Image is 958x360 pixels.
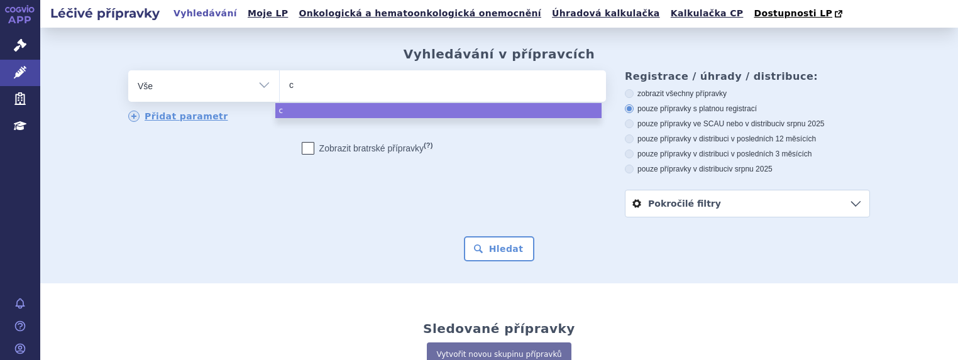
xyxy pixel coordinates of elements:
label: Zobrazit bratrské přípravky [302,142,433,155]
a: Onkologická a hematoonkologická onemocnění [295,5,545,22]
h2: Léčivé přípravky [40,4,170,22]
a: Pokročilé filtry [625,190,869,217]
a: Přidat parametr [128,111,228,122]
a: Kalkulačka CP [667,5,747,22]
label: pouze přípravky s platnou registrací [625,104,870,114]
a: Vyhledávání [170,5,241,22]
span: Dostupnosti LP [754,8,832,18]
button: Hledat [464,236,535,261]
abbr: (?) [424,141,432,150]
h2: Sledované přípravky [423,321,575,336]
li: c [275,103,602,118]
label: pouze přípravky v distribuci [625,164,870,174]
label: zobrazit všechny přípravky [625,89,870,99]
h3: Registrace / úhrady / distribuce: [625,70,870,82]
a: Úhradová kalkulačka [548,5,664,22]
h2: Vyhledávání v přípravcích [404,46,595,62]
label: pouze přípravky v distribuci v posledních 12 měsících [625,134,870,144]
a: Dostupnosti LP [750,5,849,23]
label: pouze přípravky ve SCAU nebo v distribuci [625,119,870,129]
span: v srpnu 2025 [729,165,772,173]
label: pouze přípravky v distribuci v posledních 3 měsících [625,149,870,159]
span: v srpnu 2025 [781,119,824,128]
a: Moje LP [244,5,292,22]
